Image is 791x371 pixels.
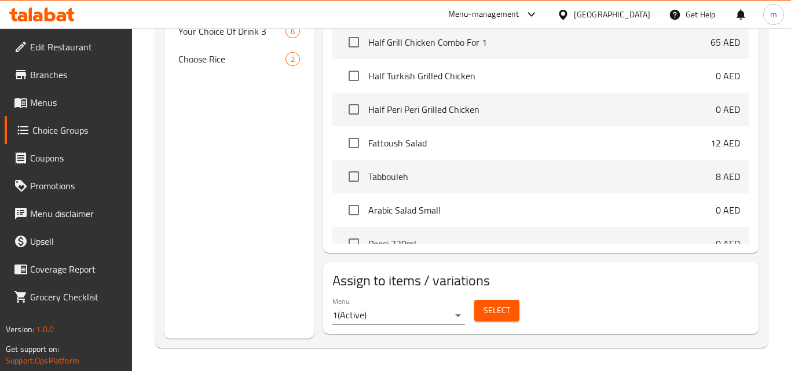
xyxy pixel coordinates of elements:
[6,353,79,368] a: Support.OpsPlatform
[368,136,711,150] span: Fattoush Salad
[30,290,123,304] span: Grocery Checklist
[711,35,740,49] p: 65 AED
[5,200,132,227] a: Menu disclaimer
[342,97,366,122] span: Select choice
[448,8,519,21] div: Menu-management
[716,203,740,217] p: 0 AED
[342,30,366,54] span: Select choice
[30,207,123,221] span: Menu disclaimer
[716,170,740,183] p: 8 AED
[342,232,366,256] span: Select choice
[484,303,510,318] span: Select
[30,262,123,276] span: Coverage Report
[285,24,300,38] div: Choices
[285,52,300,66] div: Choices
[5,255,132,283] a: Coverage Report
[368,102,716,116] span: Half Peri Peri Grilled Chicken
[716,237,740,251] p: 0 AED
[5,283,132,311] a: Grocery Checklist
[5,227,132,255] a: Upsell
[711,136,740,150] p: 12 AED
[368,203,716,217] span: Arabic Salad Small
[6,322,34,337] span: Version:
[30,68,123,82] span: Branches
[30,40,123,54] span: Edit Restaurant
[332,306,465,325] div: 1(Active)
[5,144,132,172] a: Coupons
[716,102,740,116] p: 0 AED
[770,8,777,21] span: m
[342,198,366,222] span: Select choice
[6,341,59,357] span: Get support on:
[32,123,123,137] span: Choice Groups
[5,33,132,61] a: Edit Restaurant
[716,69,740,83] p: 0 AED
[342,64,366,88] span: Select choice
[474,300,519,321] button: Select
[342,164,366,189] span: Select choice
[286,54,299,65] span: 2
[30,179,123,193] span: Promotions
[30,151,123,165] span: Coupons
[30,234,123,248] span: Upsell
[368,237,716,251] span: Pepsi 330ml
[178,52,285,66] span: Choose Rice
[30,95,123,109] span: Menus
[368,35,711,49] span: Half Grill Chicken Combo For 1
[5,172,132,200] a: Promotions
[332,271,749,290] h2: Assign to items / variations
[5,89,132,116] a: Menus
[368,170,716,183] span: Tabbouleh
[36,322,54,337] span: 1.0.0
[574,8,650,21] div: [GEOGRAPHIC_DATA]
[178,24,285,38] span: Your Choice Of Drink 3
[5,116,132,144] a: Choice Groups
[164,17,314,45] div: Your Choice Of Drink 36
[342,131,366,155] span: Select choice
[368,69,716,83] span: Half Turkish Grilled Chicken
[286,26,299,37] span: 6
[164,45,314,73] div: Choose Rice2
[332,297,349,304] label: Menu
[5,61,132,89] a: Branches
